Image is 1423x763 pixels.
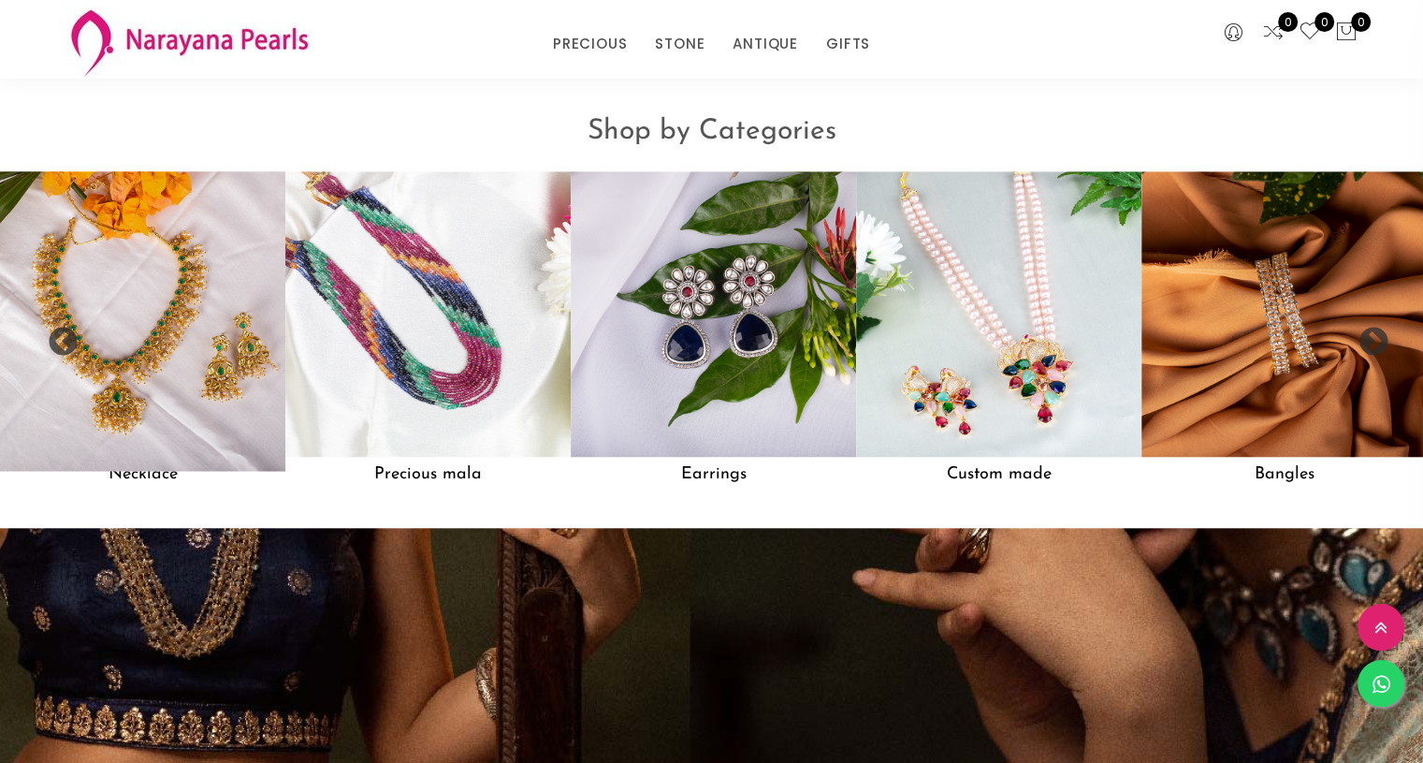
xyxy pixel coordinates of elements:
h5: Earrings [571,457,856,492]
h5: Precious mala [285,457,571,492]
a: 0 [1299,21,1321,45]
button: Previous [47,327,65,345]
h5: Custom made [856,457,1141,492]
img: Earrings [571,171,856,457]
a: PRECIOUS [553,30,627,58]
img: Precious mala [285,171,571,457]
a: STONE [655,30,704,58]
span: 0 [1278,12,1298,32]
a: 0 [1262,21,1285,45]
span: 0 [1314,12,1334,32]
button: Next [1358,327,1376,345]
img: Custom made [856,171,1141,457]
button: 0 [1335,21,1358,45]
a: ANTIQUE [733,30,798,58]
a: GIFTS [826,30,870,58]
span: 0 [1351,12,1371,32]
